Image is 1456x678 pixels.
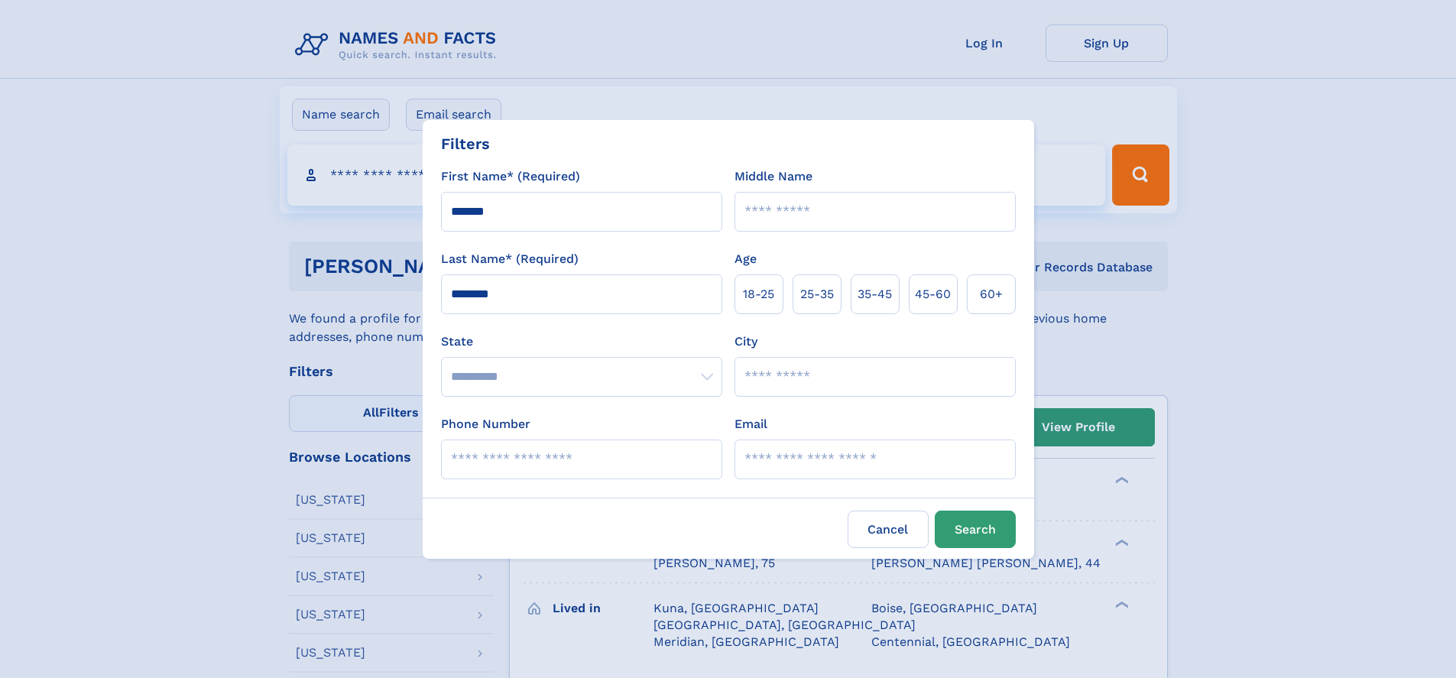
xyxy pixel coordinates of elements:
span: 60+ [980,285,1003,303]
label: City [734,333,757,351]
label: Email [734,415,767,433]
div: Filters [441,132,490,155]
label: Phone Number [441,415,530,433]
button: Search [935,511,1016,548]
label: Middle Name [734,167,812,186]
label: Age [734,250,757,268]
span: 45‑60 [915,285,951,303]
span: 25‑35 [800,285,834,303]
label: Last Name* (Required) [441,250,579,268]
label: Cancel [848,511,929,548]
span: 18‑25 [743,285,774,303]
span: 35‑45 [858,285,892,303]
label: State [441,333,722,351]
label: First Name* (Required) [441,167,580,186]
